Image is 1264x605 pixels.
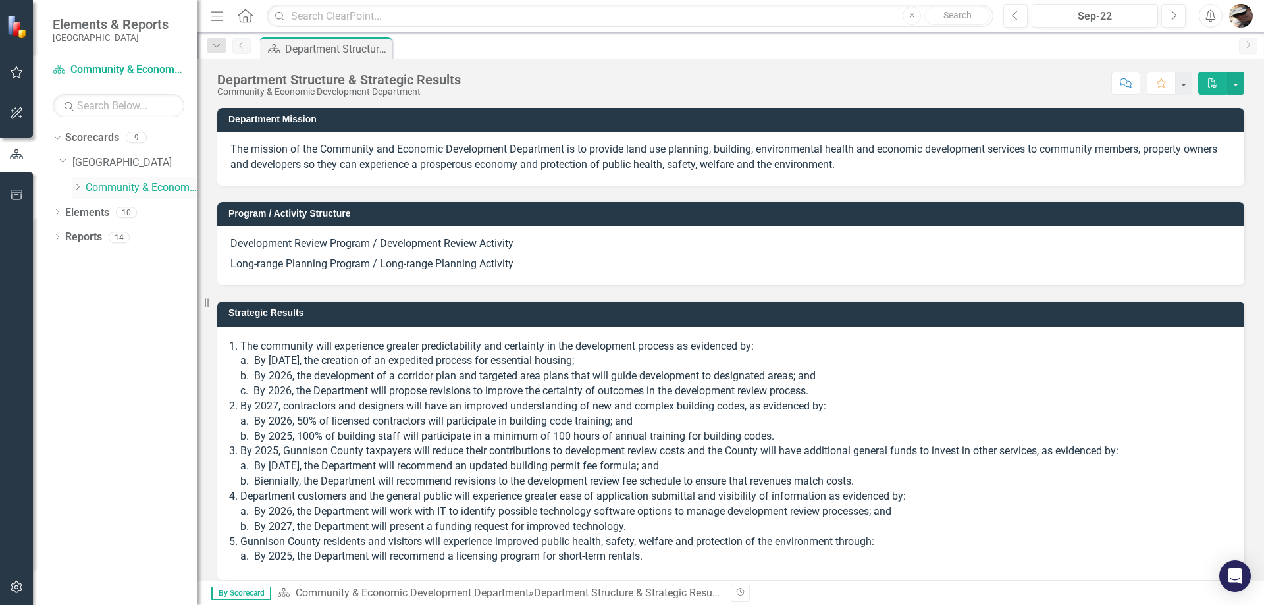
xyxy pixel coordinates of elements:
a: Scorecards [65,130,119,145]
a: Elements [65,205,109,221]
p: Development Review Program / Development Review Activity [230,236,1231,254]
a: Community & Economic Development Department [53,63,184,78]
li: Gunnison County residents and visitors will experience improved public health, safety, welfare an... [240,535,1231,565]
li: By 2025, Gunnison County taxpayers will reduce their contributions to development review costs an... [240,444,1231,489]
a: Community & Economic Development Department [86,180,197,196]
span: By Scorecard [211,587,271,600]
div: Community & Economic Development Department [217,87,461,97]
a: Community & Economic Development Department [296,587,529,599]
img: Crystal Lambert [1229,4,1253,28]
span: Search [943,10,972,20]
div: 10 [116,207,137,218]
div: 9 [126,132,147,144]
div: Department Structure & Strategic Results [534,587,724,599]
h3: Department Mission [228,115,1238,124]
input: Search Below... [53,94,184,117]
div: Sep-22 [1036,9,1153,24]
button: Search [924,7,990,25]
div: Open Intercom Messenger [1219,560,1251,592]
li: By 2027, contractors and designers will have an improved understanding of new and complex buildin... [240,399,1231,444]
h3: Strategic Results [228,308,1238,318]
div: » [277,586,721,601]
li: The community will experience greater predictability and certainty in the development process as ... [240,339,1231,399]
div: Department Structure & Strategic Results [285,41,388,57]
p: The mission of the Community and Economic Development Department is to provide land use planning,... [230,142,1231,172]
img: ClearPoint Strategy [7,15,30,38]
button: Sep-22 [1032,4,1158,28]
input: Search ClearPoint... [267,5,993,28]
li: Department customers and the general public will experience greater ease of application submittal... [240,489,1231,535]
div: Department Structure & Strategic Results [217,72,461,87]
span: Elements & Reports [53,16,169,32]
p: Long-range Planning Program / Long-range Planning Activity [230,254,1231,272]
a: Reports [65,230,102,245]
a: [GEOGRAPHIC_DATA] [72,155,197,171]
small: [GEOGRAPHIC_DATA] [53,32,169,43]
div: 14 [109,232,130,243]
h3: Program / Activity Structure [228,209,1238,219]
